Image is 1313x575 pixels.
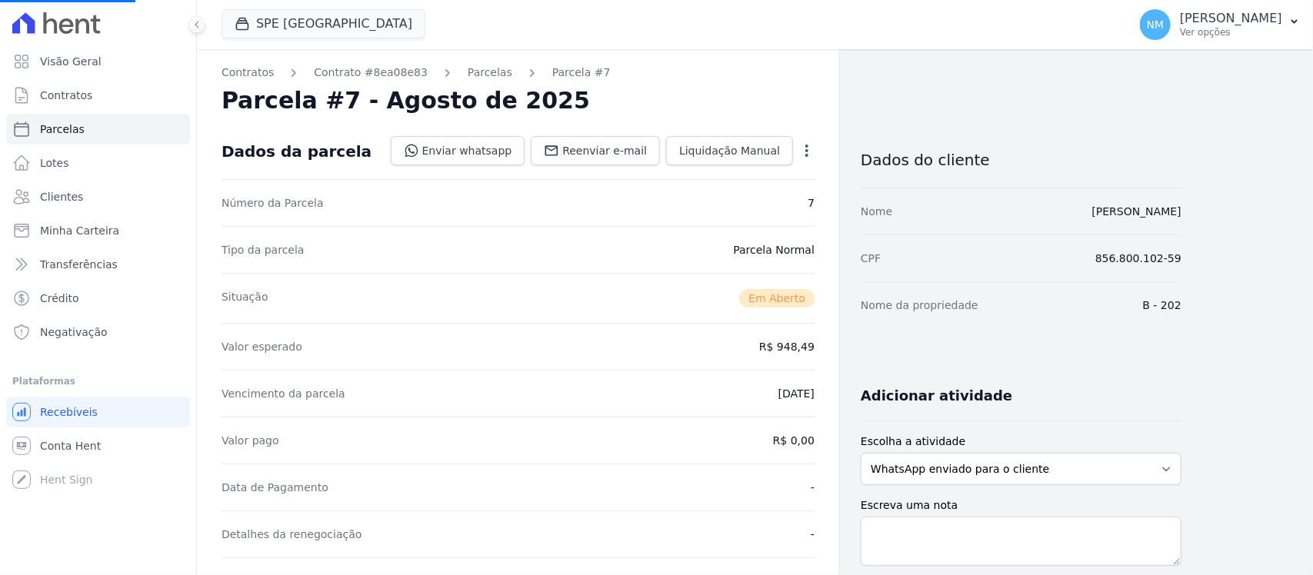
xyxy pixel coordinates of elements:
a: Minha Carteira [6,215,190,246]
dt: Nome da propriedade [861,297,978,313]
span: NM [1147,19,1165,30]
dt: CPF [861,251,881,266]
span: Negativação [40,324,108,340]
dd: R$ 948,49 [759,339,815,354]
a: Parcelas [6,114,190,145]
a: Contratos [6,80,190,111]
label: Escreva uma nota [861,497,1181,514]
p: [PERSON_NAME] [1180,11,1282,26]
a: Visão Geral [6,46,190,77]
a: Conta Hent [6,430,190,461]
span: Clientes [40,189,83,204]
span: Crédito [40,291,79,306]
dd: - [811,480,815,495]
a: [PERSON_NAME] [1092,205,1181,218]
span: Lotes [40,155,69,171]
a: Negativação [6,317,190,347]
dt: Detalhes da renegociação [222,527,362,542]
a: Crédito [6,283,190,314]
dt: Nome [861,204,892,219]
dt: Tipo da parcela [222,242,305,258]
dd: B - 202 [1143,297,1181,313]
dt: Data de Pagamento [222,480,328,495]
dt: Situação [222,289,268,307]
span: Parcelas [40,121,85,137]
dd: - [811,527,815,542]
a: Parcelas [468,65,512,81]
span: Minha Carteira [40,223,119,238]
h3: Dados do cliente [861,151,1181,169]
dd: R$ 0,00 [773,433,815,448]
span: Recebíveis [40,404,98,420]
span: Transferências [40,257,118,272]
h2: Parcela #7 - Agosto de 2025 [222,87,590,115]
dd: [DATE] [778,386,815,401]
a: Transferências [6,249,190,280]
dt: Valor pago [222,433,279,448]
a: Contrato #8ea08e83 [314,65,428,81]
button: NM [PERSON_NAME] Ver opções [1128,3,1313,46]
dt: Valor esperado [222,339,302,354]
a: Lotes [6,148,190,178]
dd: 7 [808,195,815,211]
a: Recebíveis [6,397,190,427]
span: Conta Hent [40,438,101,454]
dd: 856.800.102-59 [1095,251,1181,266]
span: Em Aberto [739,289,815,307]
dt: Número da Parcela [222,195,324,211]
div: Dados da parcela [222,142,372,161]
span: Reenviar e-mail [562,143,647,158]
a: Reenviar e-mail [531,136,660,165]
a: Enviar whatsapp [391,136,525,165]
nav: Breadcrumb [222,65,815,81]
div: Plataformas [12,372,184,391]
h3: Adicionar atividade [861,387,1012,405]
dt: Vencimento da parcela [222,386,345,401]
dd: Parcela Normal [733,242,815,258]
span: Liquidação Manual [679,143,780,158]
p: Ver opções [1180,26,1282,38]
label: Escolha a atividade [861,434,1181,450]
a: Clientes [6,181,190,212]
a: Liquidação Manual [666,136,793,165]
span: Visão Geral [40,54,102,69]
button: SPE [GEOGRAPHIC_DATA] [222,9,425,38]
a: Contratos [222,65,274,81]
span: Contratos [40,88,92,103]
a: Parcela #7 [552,65,611,81]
